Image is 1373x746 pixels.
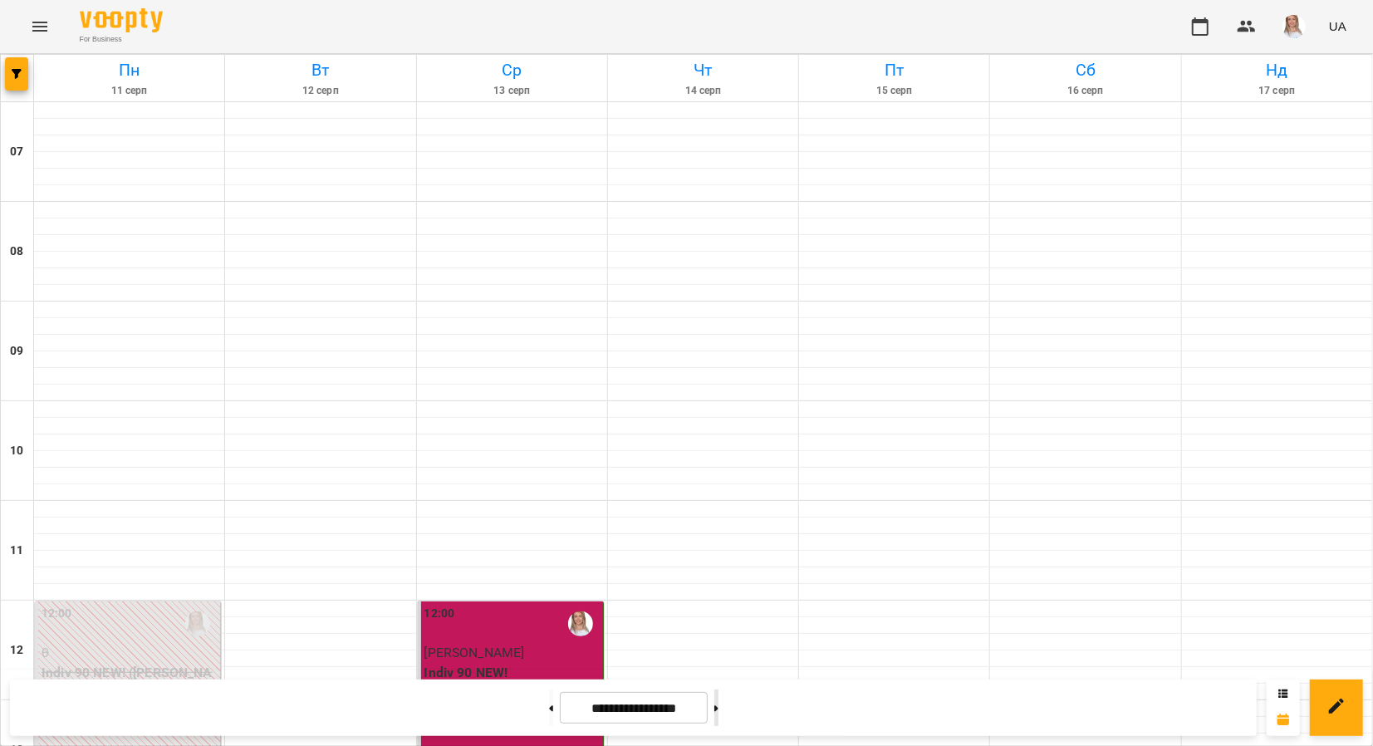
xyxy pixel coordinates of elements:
[568,611,593,636] img: Кравченко Тетяна
[802,57,987,83] h6: Пт
[802,83,987,99] h6: 15 серп
[42,643,217,663] p: 0
[424,645,525,660] span: [PERSON_NAME]
[1184,57,1370,83] h6: Нд
[228,83,413,99] h6: 12 серп
[424,605,455,623] label: 12:00
[1329,17,1346,35] span: UA
[10,143,23,161] h6: 07
[993,57,1178,83] h6: Сб
[1282,15,1306,38] img: a3864db21cf396e54496f7cceedc0ca3.jpg
[20,7,60,47] button: Menu
[424,663,600,683] p: Indiv 90 NEW!
[42,605,72,623] label: 12:00
[228,57,413,83] h6: Вт
[185,611,210,636] img: Кравченко Тетяна
[1322,11,1353,42] button: UA
[993,83,1178,99] h6: 16 серп
[1184,83,1370,99] h6: 17 серп
[80,34,163,45] span: For Business
[37,83,222,99] h6: 11 серп
[37,57,222,83] h6: Пн
[419,57,605,83] h6: Ср
[10,641,23,660] h6: 12
[419,83,605,99] h6: 13 серп
[610,57,796,83] h6: Чт
[10,243,23,261] h6: 08
[10,342,23,361] h6: 09
[42,663,217,702] p: Indiv 90 NEW! ([PERSON_NAME])
[80,8,163,32] img: Voopty Logo
[10,542,23,560] h6: 11
[610,83,796,99] h6: 14 серп
[10,442,23,460] h6: 10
